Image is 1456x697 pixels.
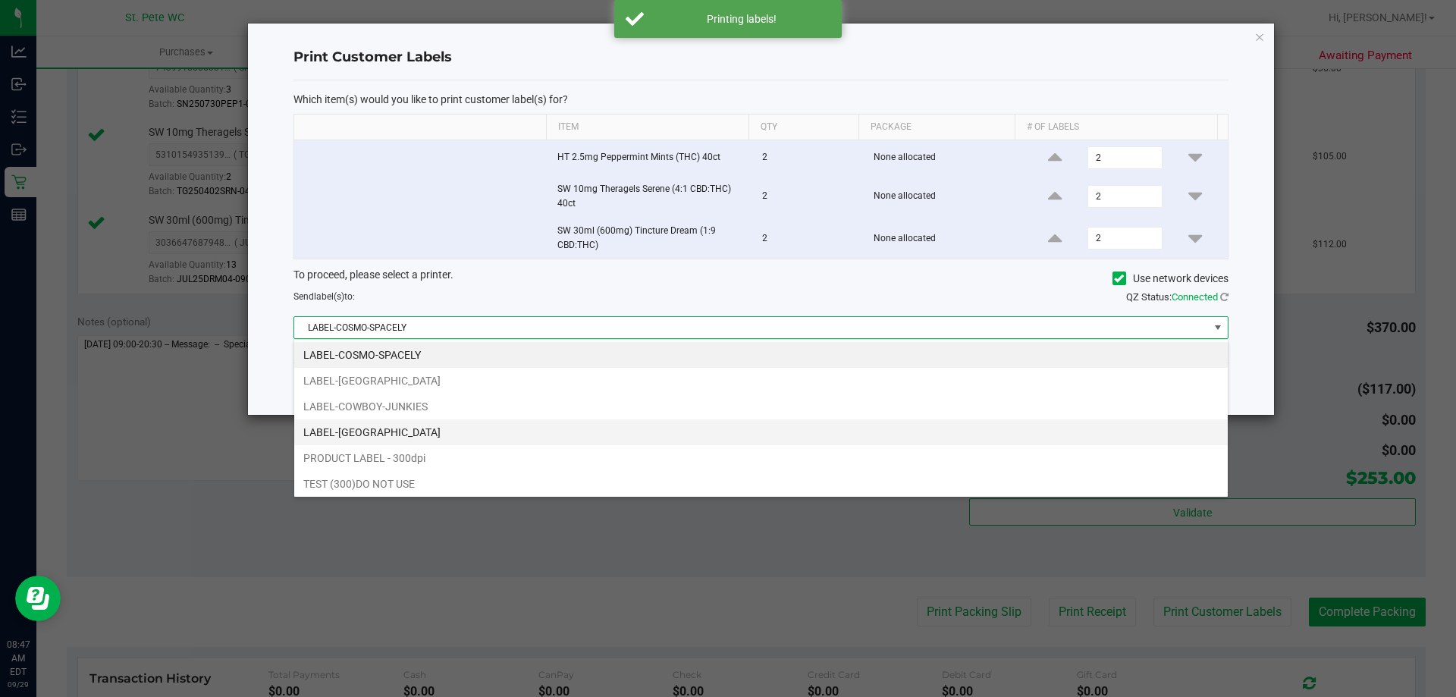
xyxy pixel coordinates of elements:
[15,576,61,621] iframe: Resource center
[753,218,864,259] td: 2
[548,176,753,218] td: SW 10mg Theragels Serene (4:1 CBD:THC) 40ct
[294,394,1228,419] li: LABEL-COWBOY-JUNKIES
[294,342,1228,368] li: LABEL-COSMO-SPACELY
[1112,271,1228,287] label: Use network devices
[1126,291,1228,303] span: QZ Status:
[314,291,344,302] span: label(s)
[858,115,1015,140] th: Package
[753,176,864,218] td: 2
[294,445,1228,471] li: PRODUCT LABEL - 300dpi
[282,267,1240,290] div: To proceed, please select a printer.
[1172,291,1218,303] span: Connected
[294,317,1209,338] span: LABEL-COSMO-SPACELY
[548,218,753,259] td: SW 30ml (600mg) Tincture Dream (1:9 CBD:THC)
[293,48,1228,68] h4: Print Customer Labels
[748,115,858,140] th: Qty
[753,140,864,176] td: 2
[548,140,753,176] td: HT 2.5mg Peppermint Mints (THC) 40ct
[546,115,748,140] th: Item
[864,176,1023,218] td: None allocated
[293,93,1228,106] p: Which item(s) would you like to print customer label(s) for?
[294,419,1228,445] li: LABEL-[GEOGRAPHIC_DATA]
[1015,115,1217,140] th: # of labels
[293,291,355,302] span: Send to:
[864,140,1023,176] td: None allocated
[294,368,1228,394] li: LABEL-[GEOGRAPHIC_DATA]
[864,218,1023,259] td: None allocated
[652,11,830,27] div: Printing labels!
[294,471,1228,497] li: TEST (300)DO NOT USE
